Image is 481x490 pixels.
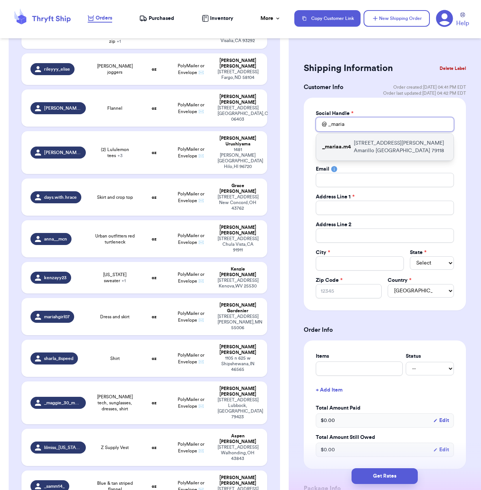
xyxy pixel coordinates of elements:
div: Grace [PERSON_NAME] [218,183,258,194]
label: Total Amount Paid [316,404,454,412]
label: Address Line 1 [316,193,355,201]
span: [PERSON_NAME].geist02 [44,105,81,111]
div: [STREET_ADDRESS] Fargo , ND 58104 [218,69,258,80]
span: $ 0.00 [321,446,335,454]
button: Get Rates [352,468,418,484]
strong: oz [152,195,157,200]
label: Status [406,352,454,360]
div: [PERSON_NAME] [PERSON_NAME] [218,94,258,105]
h3: Customer Info [304,83,343,92]
div: [STREET_ADDRESS] Chula Vista , CA 91911 [218,236,258,253]
div: [STREET_ADDRESS] Lubbock , [GEOGRAPHIC_DATA] 79423 [218,397,258,420]
div: [PERSON_NAME] [PERSON_NAME] [218,58,258,69]
strong: oz [152,67,157,71]
button: Copy Customer Link [294,10,361,27]
a: Inventory [202,15,233,22]
p: [STREET_ADDRESS][PERSON_NAME] Amarillo [GEOGRAPHIC_DATA] 79118 [354,139,448,154]
span: days.with.hrace [44,194,77,200]
label: Country [388,277,411,284]
span: $ 0.00 [321,417,335,424]
span: [PERSON_NAME] joggers [95,63,135,75]
button: Delete Label [437,60,469,77]
span: PolyMailer or Envelope ✉️ [178,147,204,158]
span: PolyMailer or Envelope ✉️ [178,103,204,114]
span: [US_STATE] sweater [95,272,135,284]
span: PolyMailer or Envelope ✉️ [178,272,204,283]
span: + 1 [122,278,126,283]
span: _samm14_ [44,483,65,489]
div: More [260,15,281,22]
strong: oz [152,106,157,110]
div: Kenzie [PERSON_NAME] [218,266,258,278]
label: Items [316,352,403,360]
a: Help [456,12,469,28]
span: Skirt and crop top [97,194,133,200]
div: [STREET_ADDRESS] Kenova , WV 25530 [218,278,258,289]
div: 1105 n 625 w Shipshewana , IN 46565 [218,355,258,372]
span: PolyMailer or Envelope ✉️ [178,353,204,364]
strong: oz [152,315,157,319]
span: Help [456,19,469,28]
div: [STREET_ADDRESS] [GEOGRAPHIC_DATA] , CT 06403 [218,105,258,122]
span: + 3 [117,153,123,158]
span: Order last updated: [DATE] 04:42 PM EDT [383,90,466,96]
span: Purchased [149,15,174,22]
span: Z Supply Vest [101,445,129,451]
strong: oz [152,356,157,361]
span: Inventory [210,15,233,22]
div: [STREET_ADDRESS] New Concord , OH 43762 [218,194,258,211]
strong: oz [152,401,157,405]
span: PolyMailer or Envelope ✉️ [178,233,204,245]
input: 12345 [316,284,382,298]
span: _maggie_30_mcdonald_ [44,400,81,406]
span: rileyyy_elise [44,66,70,72]
span: PolyMailer or Envelope ✉️ [178,311,204,322]
label: State [410,249,426,256]
span: Order created: [DATE] 04:41 PM EDT [393,84,466,90]
div: 1481 [PERSON_NAME][GEOGRAPHIC_DATA] Hilo , HI 96720 [218,147,258,169]
strong: oz [152,150,157,155]
div: Aspen [PERSON_NAME] [218,433,258,445]
div: [PERSON_NAME] [PERSON_NAME] [218,386,258,397]
span: PolyMailer or Envelope ✉️ [178,192,204,203]
div: [PERSON_NAME] [PERSON_NAME] [218,475,258,486]
label: Zip Code [316,277,342,284]
button: + Add Item [313,382,457,398]
label: Social Handle [316,110,353,117]
span: mariahgirl07 [44,314,70,320]
div: [PERSON_NAME] [PERSON_NAME] [218,225,258,236]
div: [PERSON_NAME] [PERSON_NAME] [218,344,258,355]
span: + 1 [117,39,121,44]
button: New Shipping Order [364,10,430,27]
strong: oz [152,484,157,488]
a: Purchased [139,15,174,22]
div: [PERSON_NAME] Urushiyama [218,136,258,147]
button: Edit [433,417,449,424]
div: [STREET_ADDRESS] Walhonding , OH 43843 [218,445,258,461]
strong: oz [152,445,157,450]
button: Edit [433,446,449,454]
span: PolyMailer or Envelope ✉️ [178,397,204,408]
span: PolyMailer or Envelope ✉️ [178,442,204,453]
span: Orders [96,14,112,22]
span: PolyMailer or Envelope ✉️ [178,64,204,75]
span: kenzayy23 [44,275,67,281]
div: @ [316,117,327,132]
strong: oz [152,275,157,280]
span: sharla_8speed [44,355,73,361]
div: [PERSON_NAME] Gordenier [218,302,258,314]
p: _mariaa.m4 [322,143,351,151]
span: (2) Lululemon tees [95,147,135,159]
strong: oz [152,237,157,241]
span: Urban outfitters red turtleneck [95,233,135,245]
span: lilmiss_[US_STATE] [44,445,81,451]
span: [PERSON_NAME].hi [44,150,81,156]
label: Total Amount Still Owed [316,434,454,441]
label: Email [316,165,329,173]
span: Shirt [110,355,120,361]
label: City [316,249,330,256]
span: anna__mcn [44,236,67,242]
h3: Order Info [304,325,466,334]
div: [STREET_ADDRESS] [PERSON_NAME] , MN 55006 [218,314,258,331]
label: Address Line 2 [316,221,352,228]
